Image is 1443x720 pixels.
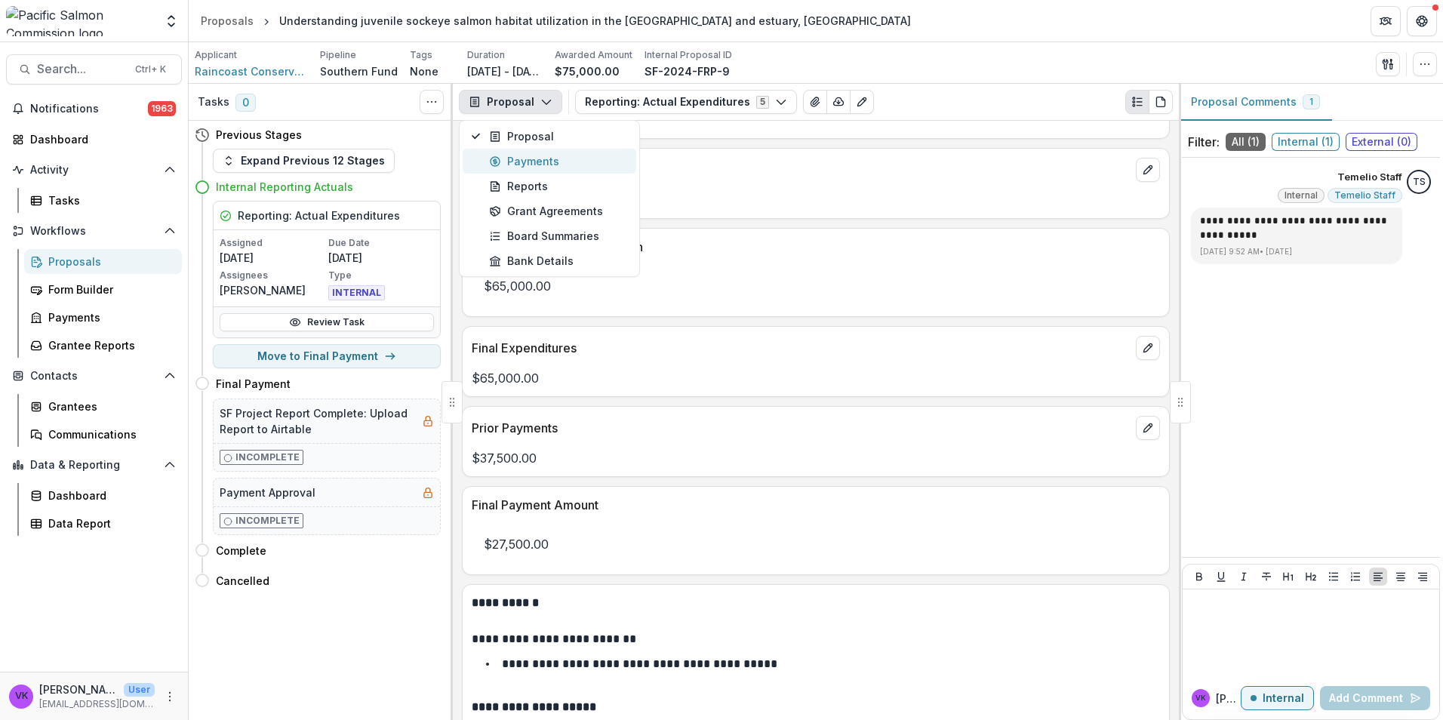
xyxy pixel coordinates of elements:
div: Communications [48,426,170,442]
span: Internal ( 1 ) [1272,133,1340,151]
p: [DATE] [220,250,325,266]
p: $75,000.00 [555,63,620,79]
button: Reporting: Actual Expenditures5 [575,90,797,114]
a: Form Builder [24,277,182,302]
span: Temelio Staff [1334,190,1395,201]
p: Prior Payments [472,419,1130,437]
a: Dashboard [24,483,182,508]
span: Notifications [30,103,148,115]
button: Expand Previous 12 Stages [213,149,395,173]
button: Internal [1241,686,1314,710]
p: [EMAIL_ADDRESS][DOMAIN_NAME] [39,697,155,711]
span: 1963 [148,101,176,116]
a: Proposals [195,10,260,32]
a: Dashboard [6,127,182,152]
button: Edit as form [850,90,874,114]
button: Bullet List [1325,568,1343,586]
p: Pipeline [320,48,356,62]
p: Southern Fund [320,63,398,79]
button: Italicize [1235,568,1253,586]
p: [PERSON_NAME] [39,682,118,697]
span: 1 [1309,97,1313,107]
button: Strike [1257,568,1275,586]
button: Bold [1190,568,1208,586]
button: More [161,688,179,706]
p: Assignees [220,269,325,282]
a: Data Report [24,511,182,536]
p: [DATE] 9:52 AM • [DATE] [1200,246,1393,257]
p: Final Payment Amount [472,496,1154,514]
h5: Payment Approval [220,485,315,500]
p: $37,500.00 [472,449,1160,467]
button: Open Data & Reporting [6,453,182,477]
div: Data Report [48,515,170,531]
p: User [124,683,155,697]
button: Notifications1963 [6,97,182,121]
span: External ( 0 ) [1346,133,1417,151]
span: Activity [30,164,158,177]
p: Applicant [195,48,237,62]
button: Toggle View Cancelled Tasks [420,90,444,114]
button: edit [1136,416,1160,440]
p: $65,000.00 [472,265,1160,307]
a: Grantees [24,394,182,419]
button: Proposal [459,90,562,114]
div: Proposals [48,254,170,269]
p: $0.00 [472,191,1160,209]
button: Search... [6,54,182,85]
button: edit [1136,158,1160,182]
div: Grantees [48,398,170,414]
span: Workflows [30,225,158,238]
div: Victor Keong [15,691,28,701]
span: Data & Reporting [30,459,158,472]
p: Awarded Amount [555,48,632,62]
h4: Internal Reporting Actuals [216,179,353,195]
p: [PERSON_NAME] [220,282,325,298]
h3: Tasks [198,96,229,109]
button: Align Right [1414,568,1432,586]
div: Temelio Staff [1413,177,1426,187]
span: Internal [1285,190,1318,201]
p: None [410,63,438,79]
button: Plaintext view [1125,90,1149,114]
button: Underline [1212,568,1230,586]
div: Victor Keong [1195,694,1206,702]
a: Review Task [220,313,434,331]
p: [PERSON_NAME] [1216,691,1241,706]
button: Align Left [1369,568,1387,586]
p: Due Date [328,236,434,250]
p: Temelio Staff [1337,170,1402,185]
a: Communications [24,422,182,447]
h4: Complete [216,543,266,558]
button: Move to Final Payment [213,344,441,368]
p: $27,500.00 [472,523,1160,565]
span: Search... [37,62,126,76]
p: Incomplete [235,514,300,528]
div: Understanding juvenile sockeye salmon habitat utilization in the [GEOGRAPHIC_DATA] and estuary, [... [279,13,911,29]
p: [DATE] [328,250,434,266]
div: Dashboard [48,488,170,503]
h5: SF Project Report Complete: Upload Report to Airtable [220,405,416,437]
span: INTERNAL [328,285,385,300]
div: Grant Agreements [489,203,627,219]
div: Bank Details [489,253,627,269]
p: Type [328,269,434,282]
h4: Previous Stages [216,127,302,143]
h5: Reporting: Actual Expenditures [238,208,400,223]
div: Ctrl + K [132,61,169,78]
button: Proposal Comments [1179,84,1332,121]
p: [DATE] - [DATE] [467,63,543,79]
div: Board Summaries [489,228,627,244]
p: Actual: Capital [472,161,1130,179]
p: Final Expenditures Calculation [472,238,1154,256]
h4: Final Payment [216,376,291,392]
span: All ( 1 ) [1226,133,1266,151]
span: 0 [235,94,256,112]
div: Reports [489,178,627,194]
p: SF-2024-FRP-9 [645,63,730,79]
button: Ordered List [1346,568,1365,586]
div: Grantee Reports [48,337,170,353]
a: Raincoast Conservation Foundation [195,63,308,79]
button: Open entity switcher [161,6,182,36]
